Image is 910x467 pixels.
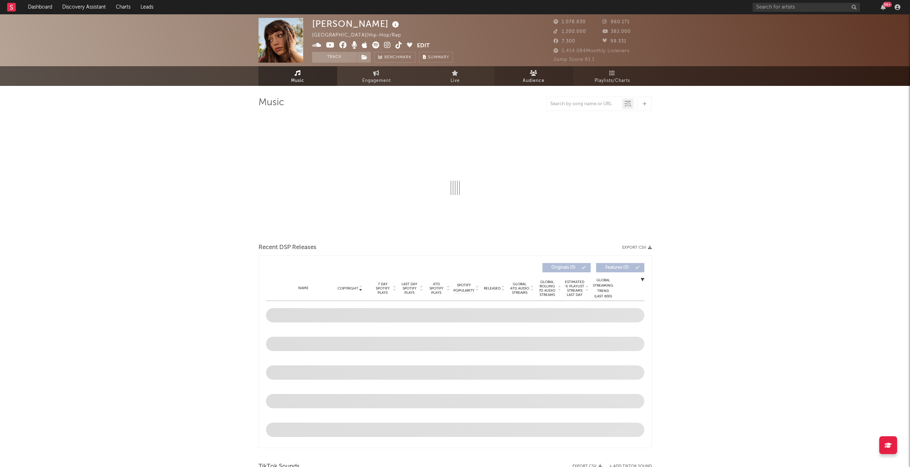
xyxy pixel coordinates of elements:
span: Released [484,286,501,291]
span: Estimated % Playlist Streams Last Day [565,280,585,297]
span: Spotify Popularity [453,283,474,293]
span: 382.000 [602,29,631,34]
a: Benchmark [374,52,415,63]
span: Features ( 0 ) [601,266,634,270]
a: Engagement [337,66,416,86]
button: Edit [417,42,430,50]
a: Audience [495,66,573,86]
span: Summary [428,55,449,59]
span: 5.414.084 Monthly Listeners [554,49,630,53]
div: 99 + [883,2,892,7]
span: 1.078.830 [554,20,586,24]
div: Global Streaming Trend (Last 60D) [592,278,614,299]
a: Music [259,66,337,86]
span: 1.200.000 [554,29,586,34]
span: ATD Spotify Plays [427,282,446,295]
span: Live [451,77,460,85]
button: Originals(0) [542,263,591,272]
div: [GEOGRAPHIC_DATA] | Hip-Hop/Rap [312,31,409,40]
span: Engagement [362,77,391,85]
span: Playlists/Charts [595,77,630,85]
span: 7 Day Spotify Plays [373,282,392,295]
a: Playlists/Charts [573,66,652,86]
button: Export CSV [622,245,652,250]
button: Summary [419,52,453,63]
div: [PERSON_NAME] [312,18,401,30]
span: Benchmark [384,53,412,62]
span: Copyright [338,286,358,291]
span: Jump Score: 61.1 [554,57,595,62]
div: Name [280,286,327,291]
input: Search by song name or URL [547,101,622,107]
span: Global ATD Audio Streams [510,282,530,295]
span: Music [291,77,304,85]
a: Live [416,66,495,86]
span: 7.300 [554,39,575,44]
span: Last Day Spotify Plays [400,282,419,295]
span: 98.331 [602,39,626,44]
span: Audience [523,77,545,85]
span: 860.171 [602,20,630,24]
span: Recent DSP Releases [259,243,316,252]
button: 99+ [881,4,886,10]
input: Search for artists [753,3,860,12]
span: Global Rolling 7D Audio Streams [537,280,557,297]
span: Originals ( 0 ) [547,266,580,270]
button: Track [312,52,357,63]
button: Features(0) [596,263,644,272]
